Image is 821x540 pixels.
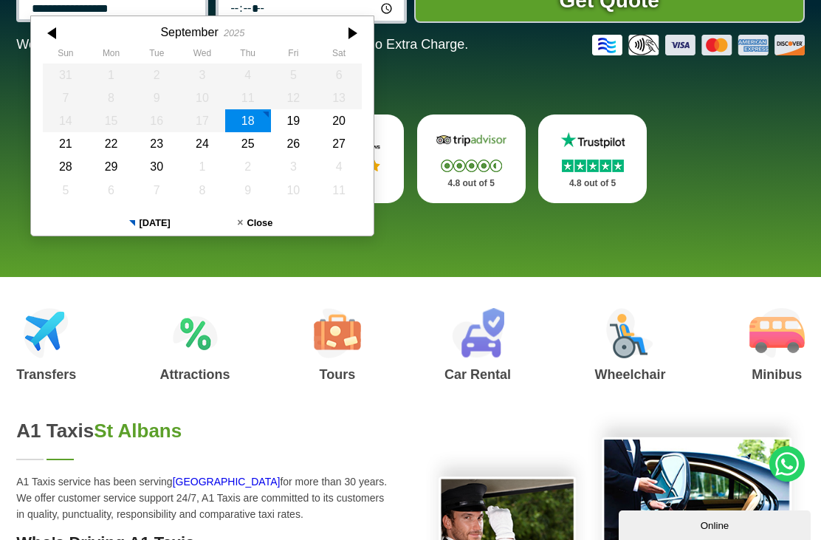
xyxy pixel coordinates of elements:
th: Wednesday [179,48,225,63]
th: Monday [89,48,134,63]
div: September [161,25,219,39]
img: Minibus [749,308,805,358]
div: 09 September 2025 [134,86,180,109]
div: 04 October 2025 [316,155,362,178]
div: 03 October 2025 [271,155,317,178]
div: 01 September 2025 [89,64,134,86]
div: 01 October 2025 [179,155,225,178]
h3: Transfers [16,368,76,381]
div: 06 October 2025 [89,179,134,202]
div: 04 September 2025 [225,64,271,86]
div: 28 September 2025 [43,155,89,178]
th: Tuesday [134,48,180,63]
div: 27 September 2025 [316,132,362,155]
div: 20 September 2025 [316,109,362,132]
span: St Albans [94,420,182,442]
h3: Car Rental [444,368,511,381]
div: 16 September 2025 [134,109,180,132]
div: 18 September 2025 [225,109,271,132]
div: 10 October 2025 [271,179,317,202]
a: [GEOGRAPHIC_DATA] [173,476,281,488]
div: 07 September 2025 [43,86,89,109]
th: Thursday [225,48,271,63]
th: Saturday [316,48,362,63]
button: Close [202,211,308,236]
button: [DATE] [97,211,203,236]
div: 05 October 2025 [43,179,89,202]
img: Trustpilot [554,131,631,150]
div: 29 September 2025 [89,155,134,178]
div: 08 October 2025 [179,179,225,202]
div: 11 September 2025 [225,86,271,109]
div: 05 September 2025 [271,64,317,86]
div: 02 September 2025 [134,64,180,86]
div: 07 October 2025 [134,179,180,202]
h3: Wheelchair [594,368,665,381]
img: Airport Transfers [24,308,69,358]
img: Credit And Debit Cards [592,35,805,55]
p: A1 Taxis service has been serving for more than 30 years. We offer customer service support 24/7,... [16,474,394,522]
th: Friday [271,48,317,63]
img: Stars [562,160,624,172]
div: 23 September 2025 [134,132,180,155]
img: Tours [314,308,361,358]
th: Sunday [43,48,89,63]
iframe: chat widget [619,507,814,540]
img: Tripadvisor [433,131,509,150]
p: 4.8 out of 5 [554,174,631,193]
div: 21 September 2025 [43,132,89,155]
div: 06 September 2025 [316,64,362,86]
div: 22 September 2025 [89,132,134,155]
div: 30 September 2025 [134,155,180,178]
h2: A1 Taxis [16,420,394,442]
a: Tripadvisor Stars 4.8 out of 5 [417,115,526,203]
h3: Minibus [749,368,805,381]
a: Trustpilot Stars 4.8 out of 5 [538,115,647,203]
span: The Car at No Extra Charge. [299,37,468,52]
div: 25 September 2025 [225,132,271,155]
div: 14 September 2025 [43,109,89,132]
p: We Now Accept Card & Contactless Payment In [16,37,468,52]
div: 2025 [224,27,244,38]
div: 12 September 2025 [271,86,317,109]
div: 19 September 2025 [271,109,317,132]
div: 31 August 2025 [43,64,89,86]
h3: Tours [314,368,361,381]
div: 26 September 2025 [271,132,317,155]
div: 11 October 2025 [316,179,362,202]
div: 08 September 2025 [89,86,134,109]
h3: Attractions [160,368,230,381]
div: 17 September 2025 [179,109,225,132]
div: 13 September 2025 [316,86,362,109]
img: Wheelchair [606,308,653,358]
div: 03 September 2025 [179,64,225,86]
p: 4.8 out of 5 [433,174,509,193]
img: Car Rental [452,308,504,358]
div: 10 September 2025 [179,86,225,109]
div: 15 September 2025 [89,109,134,132]
div: 09 October 2025 [225,179,271,202]
img: Attractions [173,308,218,358]
img: Stars [441,160,502,172]
div: 02 October 2025 [225,155,271,178]
div: 24 September 2025 [179,132,225,155]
